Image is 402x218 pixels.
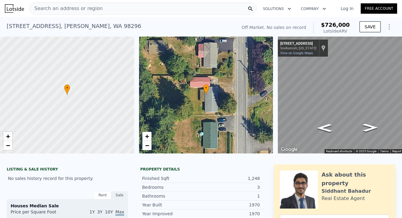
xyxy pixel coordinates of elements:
[142,184,201,190] div: Bedrooms
[321,45,325,51] a: Show location on map
[333,5,361,12] a: Log In
[64,84,70,95] div: •
[258,3,296,14] button: Solutions
[64,85,70,91] span: •
[380,149,389,153] a: Terms (opens in new tab)
[280,46,316,50] div: Snohomish, [US_STATE]
[142,132,152,141] a: Zoom in
[140,167,262,172] div: Property details
[280,41,316,46] div: [STREET_ADDRESS]
[111,191,128,199] div: Sale
[3,132,12,141] a: Zoom in
[3,141,12,150] a: Zoom out
[142,193,201,199] div: Bathrooms
[326,149,352,153] button: Keyboard shortcuts
[11,203,124,209] div: Houses Median Sale
[105,209,113,214] span: 10Y
[280,51,313,55] a: View on Google Maps
[6,142,10,149] span: −
[322,188,371,195] div: Siddhant Bahadur
[279,146,299,153] img: Google
[311,122,339,134] path: Go South, 99th Ave SE
[6,132,10,140] span: +
[201,202,260,208] div: 1970
[7,167,128,173] div: LISTING & SALE HISTORY
[201,175,260,181] div: 1,248
[383,21,395,33] button: Show Options
[203,84,209,95] div: •
[142,202,201,208] div: Year Built
[296,3,331,14] button: Company
[201,211,260,217] div: 1970
[115,209,124,216] span: Max
[361,3,397,14] a: Free Account
[145,132,149,140] span: +
[321,28,350,34] div: Lotside ARV
[279,146,299,153] a: Open this area in Google Maps (opens a new window)
[142,175,201,181] div: Finished Sqft
[7,173,128,184] div: No sales history record for this property.
[145,142,149,149] span: −
[322,195,365,202] div: Real Estate Agent
[203,85,209,91] span: •
[90,209,95,214] span: 1Y
[359,21,381,32] button: SAVE
[322,171,389,188] div: Ask about this property
[356,149,376,153] span: © 2025 Google
[94,191,111,199] div: Rent
[201,193,260,199] div: 1
[356,122,384,134] path: Go North, 99th Ave SE
[5,4,24,13] img: Lotside
[201,184,260,190] div: 3
[321,22,350,28] span: $726,000
[97,209,102,214] span: 3Y
[242,24,306,30] div: Off Market. No sales on record
[7,22,141,30] div: [STREET_ADDRESS] , [PERSON_NAME] , WA 98296
[29,5,103,12] span: Search an address or region
[142,141,152,150] a: Zoom out
[142,211,201,217] div: Year Improved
